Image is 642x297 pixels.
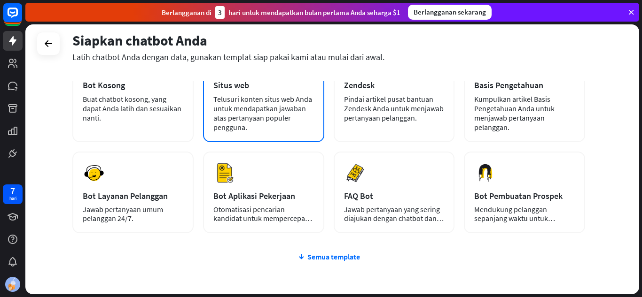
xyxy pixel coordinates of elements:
[474,94,555,132] font: Kumpulkan artikel Basis Pengetahuan Anda untuk menjawab pertanyaan pelanggan.
[83,94,181,122] font: Buat chatbot kosong, yang dapat Anda latih dan sesuaikan nanti.
[213,80,249,91] font: Situs web
[218,8,222,17] font: 3
[344,205,444,232] font: Jawab pertanyaan yang sering diajukan dengan chatbot dan hemat waktu Anda.
[474,80,543,91] font: Basis Pengetahuan
[8,4,36,32] button: Open LiveChat chat widget
[83,190,168,201] font: Bot Layanan Pelanggan
[213,94,312,132] font: Telusuri konten situs web Anda untuk mendapatkan jawaban atas pertanyaan populer pengguna.
[307,252,360,261] font: Semua template
[9,195,16,201] font: hari
[213,190,295,201] font: Bot Aplikasi Pekerjaan
[344,80,375,91] font: Zendesk
[10,185,15,197] font: 7
[162,8,211,17] font: Berlangganan di
[213,205,312,232] font: Otomatisasi pencarian kandidat untuk mempercepat proses perekrutan Anda.
[72,52,384,62] font: Latih chatbot Anda dengan data, gunakan templat siap pakai kami atau mulai dari awal.
[474,205,555,232] font: Mendukung pelanggan sepanjang waktu untuk meningkatkan penjualan.
[228,8,400,17] font: hari untuk mendapatkan bulan pertama Anda seharga $1
[474,190,563,201] font: Bot Pembuatan Prospek
[83,205,163,223] font: Jawab pertanyaan umum pelanggan 24/7.
[344,94,444,122] font: Pindai artikel pusat bantuan Zendesk Anda untuk menjawab pertanyaan pelanggan.
[72,31,207,49] font: Siapkan chatbot Anda
[344,190,373,201] font: FAQ Bot
[414,8,486,16] font: Berlangganan sekarang
[3,184,23,204] a: 7 hari
[83,80,125,91] font: Bot Kosong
